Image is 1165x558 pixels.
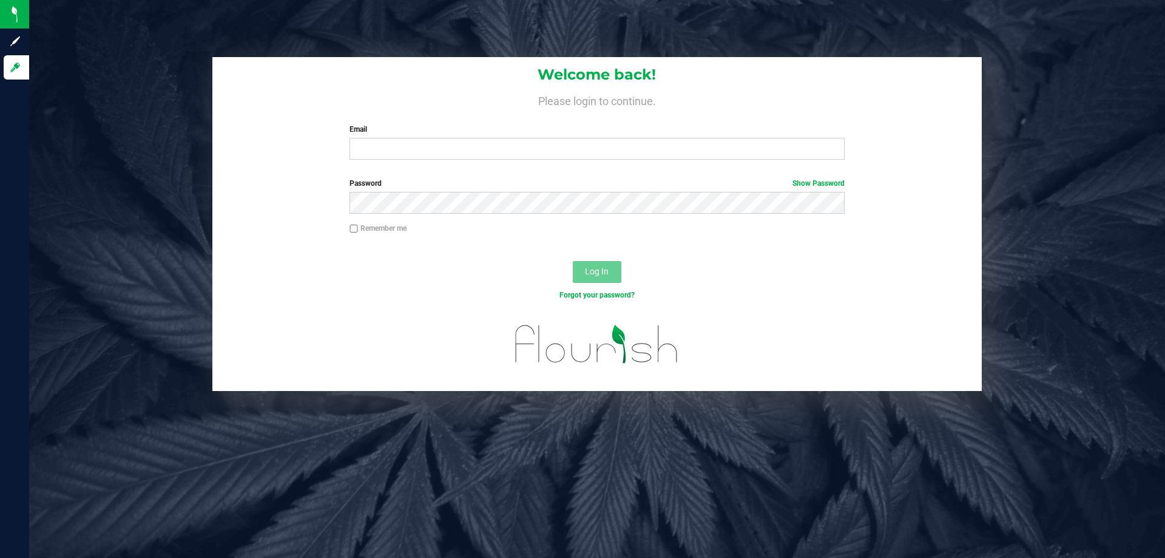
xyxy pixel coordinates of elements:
[212,67,982,83] h1: Welcome back!
[501,313,693,375] img: flourish_logo.svg
[349,124,844,135] label: Email
[9,35,21,47] inline-svg: Sign up
[559,291,635,299] a: Forgot your password?
[9,61,21,73] inline-svg: Log in
[573,261,621,283] button: Log In
[585,267,609,276] span: Log In
[349,179,382,188] span: Password
[349,223,407,234] label: Remember me
[792,179,845,188] a: Show Password
[349,225,358,233] input: Remember me
[212,92,982,107] h4: Please login to continue.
